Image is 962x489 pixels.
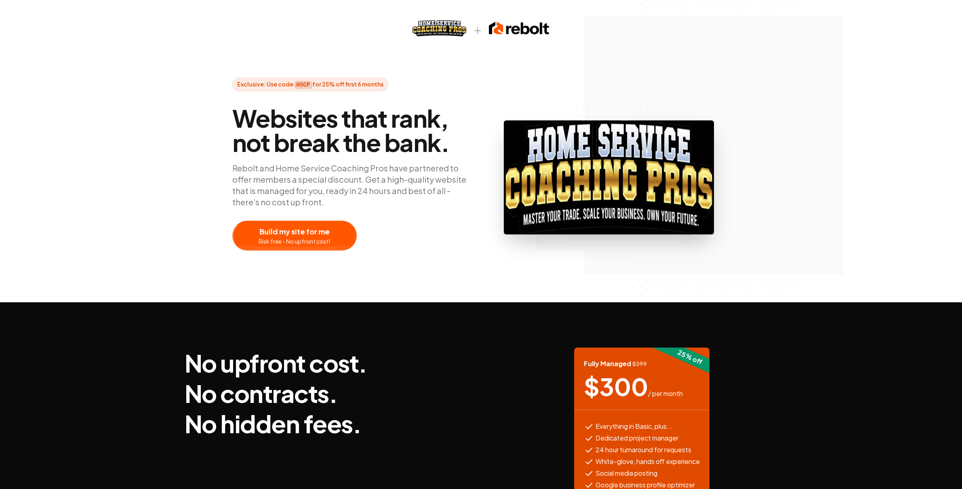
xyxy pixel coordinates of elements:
[584,374,648,398] span: $ 300
[232,221,357,251] button: Build my site for meRisk free - No upfront cost!
[596,468,657,478] span: Social media posting
[232,162,475,208] p: Rebolt and Home Service Coaching Pros have partnered to offer members a special discount. Get a h...
[232,106,475,154] span: Websites that rank, not break the bank.
[648,389,683,398] span: / per month
[649,334,731,380] div: 25 % off
[413,20,466,36] img: HSCP logo
[596,433,678,443] span: Dedicated project manager
[596,445,691,455] span: 24 hour turnaround for requests
[504,120,714,234] img: HSCP logo
[294,81,313,89] strong: HSCP
[489,20,549,36] img: Rebolt logo
[632,360,647,367] span: $ 399
[584,359,647,369] span: Fully Managed
[596,422,673,432] span: Everything in Basic, plus...
[596,457,700,467] span: White-glove, hands off experience
[232,221,439,251] a: Build my site for meRisk free - No upfront cost!
[185,348,367,438] h3: No upfront cost. No contracts. No hidden fees.
[232,78,389,91] span: Exclusive: Use code for 25% off first 6 months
